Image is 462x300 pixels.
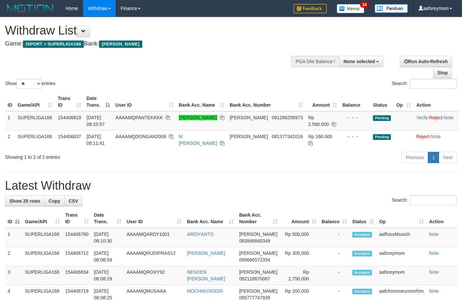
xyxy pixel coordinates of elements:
label: Show entries [5,79,56,89]
h1: Withdraw List [5,24,301,37]
a: Note [444,115,454,120]
th: Balance [340,92,370,111]
th: ID [5,92,15,111]
td: · · [413,111,459,131]
a: Show 25 rows [5,195,45,207]
span: [PERSON_NAME] [239,269,277,275]
th: Date Trans.: activate to sort column ascending [91,209,124,228]
th: Game/API: activate to sort column ascending [15,92,55,111]
span: Copy 081377342016 to clipboard [272,134,303,139]
td: - [319,228,350,247]
span: 154406837 [58,134,81,139]
td: 2 [5,130,15,149]
span: Copy [49,198,60,204]
th: ID: activate to sort column descending [5,209,22,228]
img: MOTION_logo.png [5,3,56,13]
input: Search: [410,79,457,89]
td: Rp 2,750,000 [280,266,319,285]
span: 154406819 [58,115,81,120]
td: aafsreymom [377,247,426,266]
td: [DATE] 08:08:54 [91,247,124,266]
label: Search: [392,79,457,89]
span: Copy 081286256973 to clipboard [272,115,303,120]
th: Status [370,92,394,111]
a: NENDEN [PERSON_NAME] [187,269,225,281]
a: Next [439,152,457,163]
a: Previous [402,152,428,163]
th: Action [426,209,457,228]
span: Rp 160.000 [308,134,332,139]
span: [PERSON_NAME] [230,115,268,120]
td: 1 [5,111,15,131]
th: Bank Acc. Number: activate to sort column ascending [236,209,280,228]
h4: Game: Bank: [5,41,301,47]
img: Feedback.jpg [293,4,327,13]
td: aafhourkhuoch [377,228,426,247]
img: panduan.png [375,4,408,13]
td: SUPERLIGA168 [22,266,62,285]
span: AAAAMQPANTEKKKK [115,115,163,120]
span: [PERSON_NAME] [99,41,142,48]
a: [PERSON_NAME] [187,250,225,256]
td: - [319,266,350,285]
a: Reject [416,134,429,139]
td: AAAAMQRUDIPRAS12 [124,247,184,266]
a: MOCHMUSODIR [187,288,223,294]
a: Copy [44,195,64,207]
span: 34 [360,2,369,8]
span: Rp 2.580.000 [308,115,329,127]
span: [PERSON_NAME] [230,134,268,139]
div: - - - [342,114,368,121]
td: 154406712 [62,247,91,266]
span: Accepted [352,232,372,238]
th: Bank Acc. Name: activate to sort column ascending [176,92,227,111]
td: Rp 500,000 [280,228,319,247]
span: Accepted [352,251,372,256]
th: Op: activate to sort column ascending [394,92,413,111]
a: ARDIYANTO [187,232,213,237]
th: Game/API: activate to sort column ascending [22,209,62,228]
span: [DATE] 08:11:41 [86,134,105,146]
td: · [413,130,459,149]
span: [PERSON_NAME] [239,250,277,256]
th: Bank Acc. Number: activate to sort column ascending [227,92,305,111]
a: Note [429,232,439,237]
td: 3 [5,266,22,285]
th: Action [413,92,459,111]
span: ISPORT > SUPERLIGA168 [23,41,84,48]
th: Trans ID: activate to sort column ascending [62,209,91,228]
span: Accepted [352,289,372,294]
div: Showing 1 to 2 of 2 entries [5,151,187,160]
th: Bank Acc. Name: activate to sort column ascending [184,209,236,228]
a: Verify [416,115,428,120]
label: Search: [392,195,457,205]
img: Button%20Memo.svg [337,4,365,13]
td: SUPERLIGA168 [15,130,55,149]
td: AAAAMQARDY1001 [124,228,184,247]
td: 2 [5,247,22,266]
span: [PERSON_NAME] [239,232,277,237]
a: M [PERSON_NAME] [179,134,217,146]
td: aafsreymom [377,266,426,285]
span: Copy 082118670067 to clipboard [239,276,270,281]
span: Copy 083846840349 to clipboard [239,238,270,244]
span: Pending [373,134,391,140]
span: AAAAMQDONGAN2008 [115,134,166,139]
div: PGA Site Balance / [291,56,339,67]
a: Run Auto-Refresh [400,56,452,67]
a: Stop [433,67,452,78]
th: Date Trans.: activate to sort column descending [84,92,113,111]
th: Op: activate to sort column ascending [377,209,426,228]
a: Note [429,269,439,275]
span: Accepted [352,270,372,275]
th: User ID: activate to sort column ascending [124,209,184,228]
td: - [319,247,350,266]
span: [PERSON_NAME] [239,288,277,294]
th: Amount: activate to sort column ascending [305,92,340,111]
th: Status: activate to sort column ascending [350,209,377,228]
span: Copy 089666572354 to clipboard [239,257,270,262]
a: CSV [64,195,82,207]
th: User ID: activate to sort column ascending [113,92,176,111]
span: [DATE] 08:10:57 [86,115,105,127]
th: Balance: activate to sort column ascending [319,209,350,228]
